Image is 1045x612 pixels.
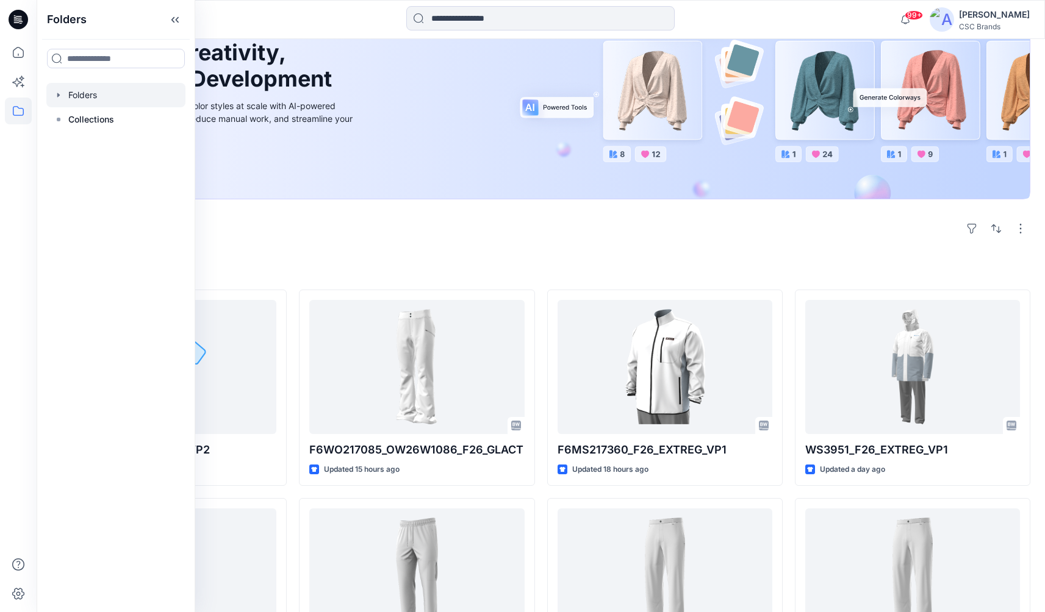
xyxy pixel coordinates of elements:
p: WS3951_F26_EXTREG_VP1 [805,441,1020,458]
p: Updated 15 hours ago [324,463,400,476]
a: F6MS217360_F26_EXTREG_VP1 [558,300,772,434]
img: avatar [930,7,954,32]
div: CSC Brands [959,22,1030,31]
div: Explore ideas faster and recolor styles at scale with AI-powered tools that boost creativity, red... [81,99,356,138]
p: F6WO217085_OW26W1086_F26_GLACT [309,441,524,458]
h4: Styles [51,263,1030,277]
span: 99+ [905,10,923,20]
div: [PERSON_NAME] [959,7,1030,22]
h1: Unleash Creativity, Speed Up Development [81,40,337,92]
a: Discover more [81,152,356,177]
p: Collections [68,112,114,127]
p: Updated 18 hours ago [572,463,648,476]
p: Updated a day ago [820,463,885,476]
a: WS3951_F26_EXTREG_VP1 [805,300,1020,434]
p: F6MS217360_F26_EXTREG_VP1 [558,441,772,458]
a: F6WO217085_OW26W1086_F26_GLACT [309,300,524,434]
